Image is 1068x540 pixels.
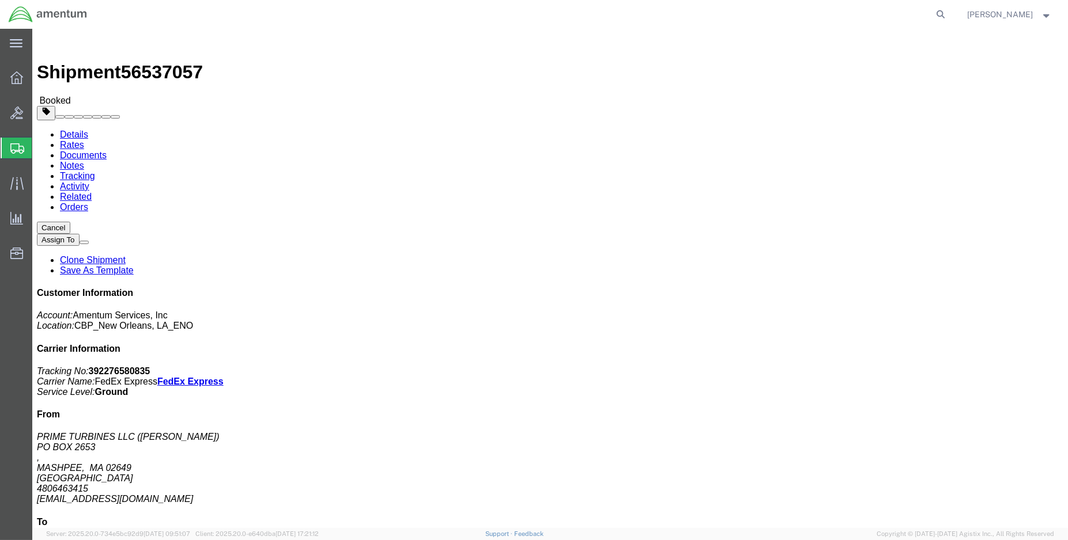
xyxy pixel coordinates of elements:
span: [DATE] 09:51:07 [144,530,190,537]
a: Support [485,530,514,537]
span: Server: 2025.20.0-734e5bc92d9 [46,530,190,537]
iframe: FS Legacy Container [32,29,1068,528]
span: Copyright © [DATE]-[DATE] Agistix Inc., All Rights Reserved [877,529,1054,539]
button: [PERSON_NAME] [967,7,1052,21]
span: Brian Marquez [968,8,1033,21]
img: logo [8,6,88,23]
span: [DATE] 17:21:12 [276,530,319,537]
a: Feedback [514,530,544,537]
span: Client: 2025.20.0-e640dba [195,530,319,537]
